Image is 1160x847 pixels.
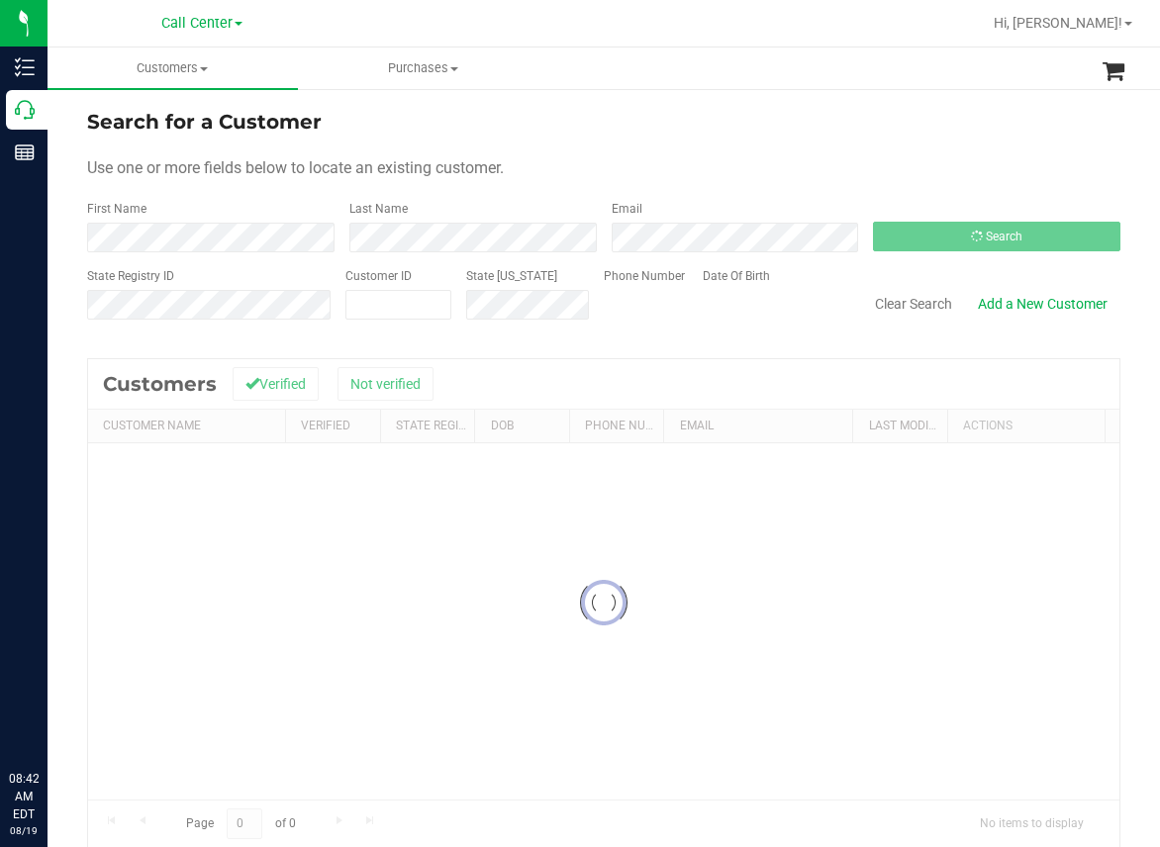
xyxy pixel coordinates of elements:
inline-svg: Reports [15,142,35,162]
label: State [US_STATE] [466,267,557,285]
a: Customers [48,47,298,89]
label: State Registry ID [87,267,174,285]
p: 08/19 [9,823,39,838]
a: Add a New Customer [965,287,1120,321]
span: Purchases [299,59,547,77]
label: Last Name [349,200,408,218]
span: Use one or more fields below to locate an existing customer. [87,158,504,177]
label: First Name [87,200,146,218]
button: Clear Search [862,287,965,321]
span: Hi, [PERSON_NAME]! [994,15,1122,31]
span: Search for a Customer [87,110,322,134]
button: Search [873,222,1120,251]
inline-svg: Inventory [15,57,35,77]
label: Customer ID [345,267,412,285]
span: Customers [48,59,298,77]
span: Call Center [161,15,233,32]
label: Date Of Birth [703,267,770,285]
label: Phone Number [604,267,685,285]
p: 08:42 AM EDT [9,770,39,823]
span: Search [986,230,1022,243]
inline-svg: Call Center [15,100,35,120]
label: Email [612,200,642,218]
a: Purchases [298,47,548,89]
